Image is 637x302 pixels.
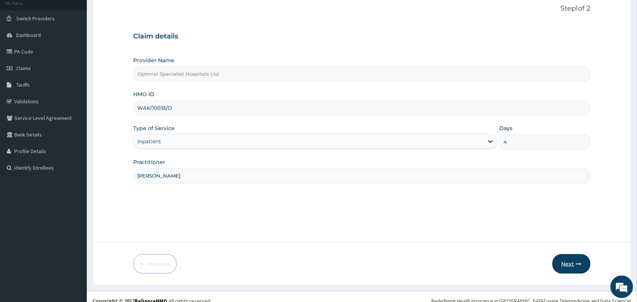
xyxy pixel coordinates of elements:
div: Chat with us now [39,42,127,52]
label: Type of Service [133,124,175,132]
span: We're online! [44,95,104,171]
h3: Claim details [133,32,591,41]
div: Minimize live chat window [124,4,142,22]
button: Previous [133,254,177,274]
input: Enter HMO ID [133,101,591,115]
div: Inpatient [137,138,161,145]
label: Provider Name [133,57,174,64]
span: Dashboard [16,32,41,38]
label: Days [499,124,512,132]
textarea: Type your message and hit 'Enter' [4,206,144,232]
span: Tariffs [16,81,30,88]
img: d_794563401_company_1708531726252_794563401 [14,38,31,57]
label: HMO ID [133,90,154,98]
label: Practitioner [133,158,165,166]
button: Next [552,254,591,274]
span: Claims [16,65,31,72]
p: Step 1 of 2 [133,5,591,13]
span: Switch Providers [16,15,55,22]
input: Enter Name [133,169,591,183]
